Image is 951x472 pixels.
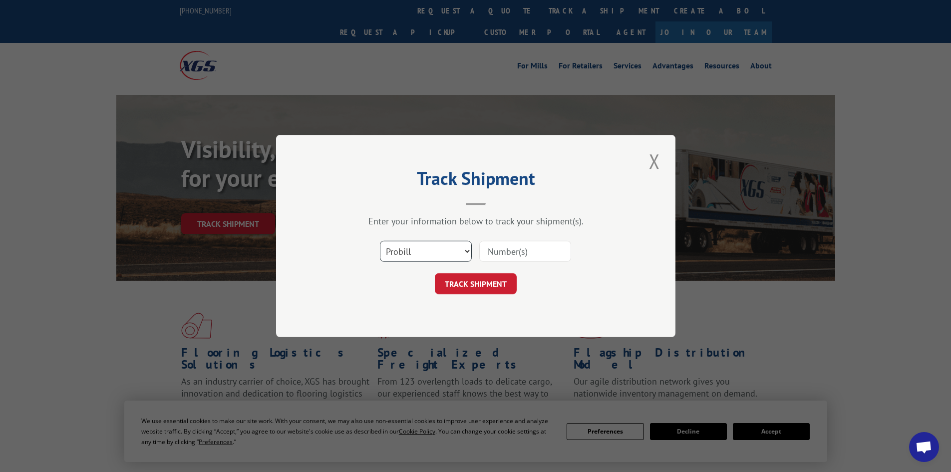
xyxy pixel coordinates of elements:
button: TRACK SHIPMENT [435,273,517,294]
a: Open chat [909,432,939,462]
div: Enter your information below to track your shipment(s). [326,215,626,227]
input: Number(s) [479,241,571,262]
button: Close modal [646,147,663,175]
h2: Track Shipment [326,171,626,190]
